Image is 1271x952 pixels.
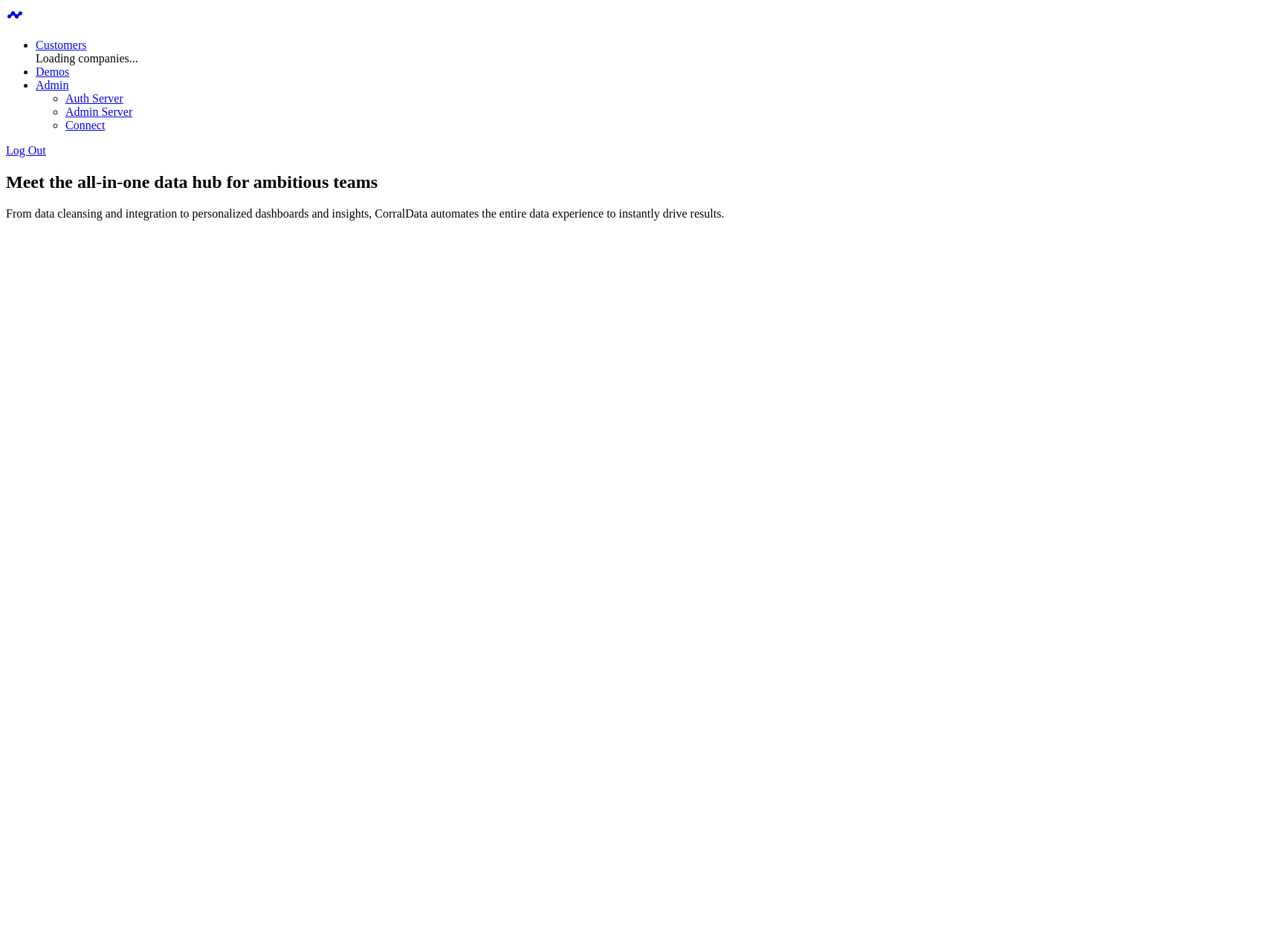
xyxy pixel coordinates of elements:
[65,105,132,118] a: Admin Server
[6,144,46,157] a: Log Out
[36,52,1265,65] div: Loading companies...
[6,172,1265,192] h1: Meet the all-in-one data hub for ambitious teams
[65,92,123,105] a: Auth Server
[36,39,86,51] a: Customers
[6,207,1265,221] p: From data cleansing and integration to personalized dashboards and insights, CorralData automates...
[36,79,68,91] a: Admin
[36,65,69,78] a: Demos
[65,119,105,131] a: Connect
